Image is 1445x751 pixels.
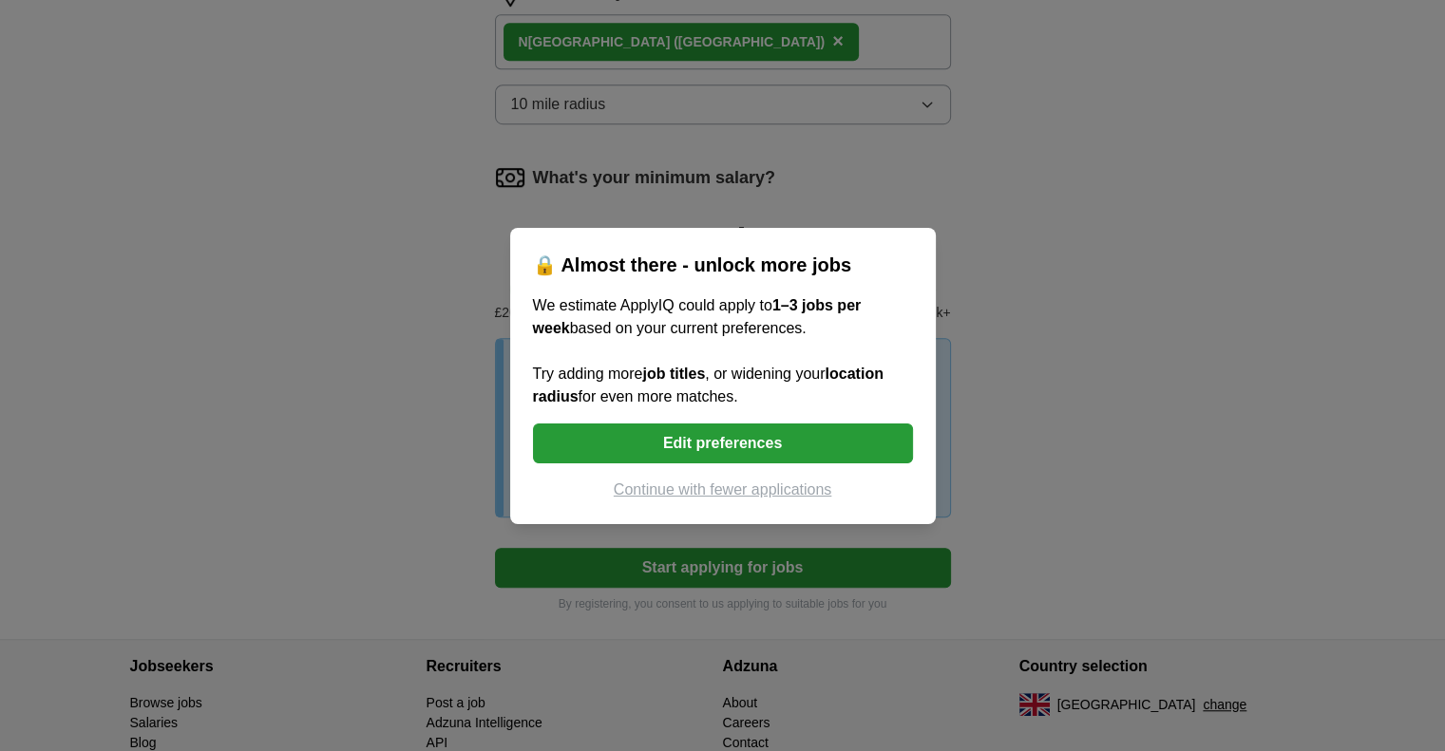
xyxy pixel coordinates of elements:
[533,297,862,336] b: 1–3 jobs per week
[642,366,705,382] b: job titles
[533,423,913,463] button: Edit preferences
[533,254,851,275] span: 🔒 Almost there - unlock more jobs
[533,366,884,404] b: location radius
[533,297,884,404] span: We estimate ApplyIQ could apply to based on your current preferences. Try adding more , or wideni...
[533,479,913,501] button: Continue with fewer applications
